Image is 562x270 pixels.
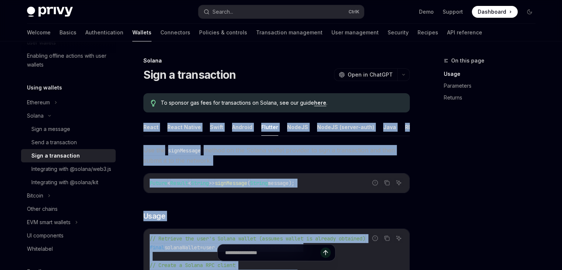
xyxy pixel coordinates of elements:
[151,100,156,107] svg: Tip
[348,71,393,78] span: Open in ChatGPT
[215,180,247,186] span: signMessage
[451,56,484,65] span: On this page
[198,5,364,18] button: Search...CtrlK
[161,99,402,107] span: To sponsor gas fees for transactions on Solana, see our guide .
[27,83,62,92] h5: Using wallets
[210,118,223,136] button: Swift
[165,146,204,155] code: signMessage
[261,118,278,136] button: Flutter
[27,7,73,17] img: dark logo
[348,9,360,15] span: Ctrl K
[287,118,308,136] button: NodeJS
[209,180,215,186] span: >>
[21,242,116,256] a: Whitelabel
[27,231,64,240] div: UI components
[150,180,167,186] span: Future
[21,122,116,136] a: Sign a message
[199,24,247,41] a: Policies & controls
[331,24,379,41] a: User management
[59,24,76,41] a: Basics
[250,180,268,186] span: String
[191,180,209,186] span: String
[143,68,236,81] h1: Sign a transaction
[31,138,77,147] div: Send a transaction
[143,57,410,64] div: Solana
[418,24,438,41] a: Recipes
[143,118,159,136] button: React
[188,180,191,186] span: <
[21,229,116,242] a: UI components
[478,8,506,16] span: Dashboard
[21,162,116,176] a: Integrating with @solana/web3.js
[21,202,116,216] a: Other chains
[167,180,170,186] span: <
[524,6,535,18] button: Toggle dark mode
[370,233,380,243] button: Report incorrect code
[21,149,116,162] a: Sign a transaction
[382,178,392,188] button: Copy the contents from the code block
[27,51,111,69] div: Enabling offline actions with user wallets
[21,176,116,189] a: Integrating with @solana/kit
[268,180,294,186] span: message);
[21,49,116,71] a: Enabling offline actions with user wallets
[27,205,58,213] div: Other chains
[232,118,252,136] button: Android
[31,151,80,160] div: Sign a transaction
[85,24,123,41] a: Authentication
[132,24,151,41] a: Wallets
[444,68,541,80] a: Usage
[394,233,403,243] button: Ask AI
[27,111,44,120] div: Solana
[31,165,111,173] div: Integrating with @solana/web3.js
[370,178,380,188] button: Report incorrect code
[419,8,434,16] a: Demo
[31,178,98,187] div: Integrating with @solana/kit
[170,180,188,186] span: Result
[443,8,463,16] a: Support
[167,118,201,136] button: React Native
[394,178,403,188] button: Ask AI
[317,118,374,136] button: NodeJS (server-auth)
[447,24,482,41] a: API reference
[383,118,396,136] button: Java
[21,136,116,149] a: Send a transaction
[143,211,166,221] span: Usage
[160,24,190,41] a: Connectors
[27,98,50,107] div: Ethereum
[388,24,409,41] a: Security
[27,218,71,227] div: EVM smart wallets
[247,180,250,186] span: (
[150,235,365,242] span: // Retrieve the user's Solana wallet (assumes wallet is already obtained)
[27,24,51,41] a: Welcome
[143,145,410,166] span: Use the method on the Solana wallet provider to sign a transaction and then submit it to the netw...
[27,191,43,200] div: Bitcoin
[444,80,541,92] a: Parameters
[320,247,331,258] button: Send message
[334,68,397,81] button: Open in ChatGPT
[256,24,323,41] a: Transaction management
[472,6,518,18] a: Dashboard
[382,233,392,243] button: Copy the contents from the code block
[212,7,233,16] div: Search...
[314,99,326,106] a: here
[405,118,428,136] button: REST API
[27,244,53,253] div: Whitelabel
[31,125,70,134] div: Sign a message
[444,92,541,104] a: Returns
